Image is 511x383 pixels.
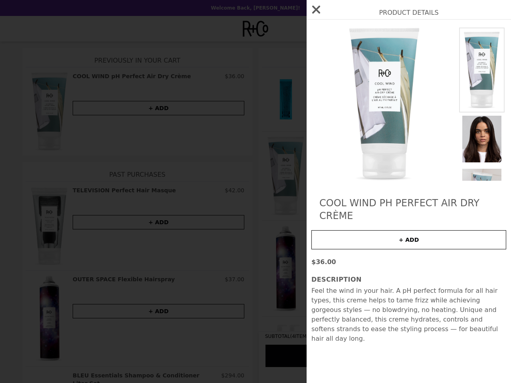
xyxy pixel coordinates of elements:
[311,286,506,344] p: Feel the wind in your hair. A pH perfect formula for all hair types, this creme helps to tame fri...
[459,113,505,165] img: 5 OZ
[311,28,458,181] img: 5 OZ
[319,197,498,222] h2: COOL WIND pH Perfect Air Dry Crème
[311,257,506,267] p: $36.00
[459,28,505,113] img: 5 OZ
[311,275,506,284] h3: Description
[459,166,505,218] img: 5 OZ
[311,230,506,249] button: + ADD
